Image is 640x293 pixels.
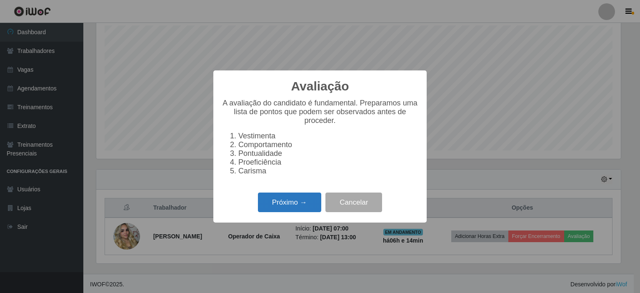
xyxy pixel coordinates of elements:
[291,79,349,94] h2: Avaliação
[238,158,418,167] li: Proeficiência
[238,149,418,158] li: Pontualidade
[238,140,418,149] li: Comportamento
[238,167,418,175] li: Carisma
[238,132,418,140] li: Vestimenta
[222,99,418,125] p: A avaliação do candidato é fundamental. Preparamos uma lista de pontos que podem ser observados a...
[325,193,382,212] button: Cancelar
[258,193,321,212] button: Próximo →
